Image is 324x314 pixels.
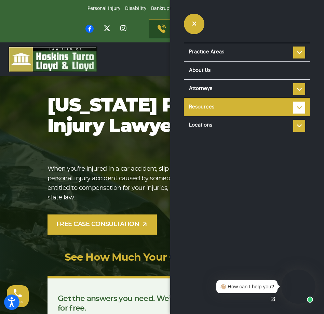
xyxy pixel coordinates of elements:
a: Contact us [DATE][PHONE_NUMBER] [149,19,239,38]
a: Disability [125,6,146,11]
a: Locations [184,116,310,134]
a: Resources [184,98,310,116]
div: 👋🏼 How can I help you? [220,283,274,291]
img: arrow-up-right-light.svg [141,221,148,228]
h1: [US_STATE] Personal Injury Lawyer [48,96,263,137]
a: Open chat [266,292,280,306]
p: When you’re injured in a car accident, slip-and-fall accident, or other personal injury accident ... [48,164,263,202]
img: logo [9,47,97,72]
a: See How Much Your Case Is Worth [65,252,240,263]
a: Practice Areas [184,43,310,61]
p: Get the answers you need. We’ll review your case [DATE], for free. [58,294,266,313]
a: About Us [184,62,310,80]
a: Personal Injury [87,6,120,11]
a: FREE CASE CONSULTATION [48,214,157,235]
a: Bankruptcy [151,6,176,11]
a: Attorneys [184,80,310,98]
